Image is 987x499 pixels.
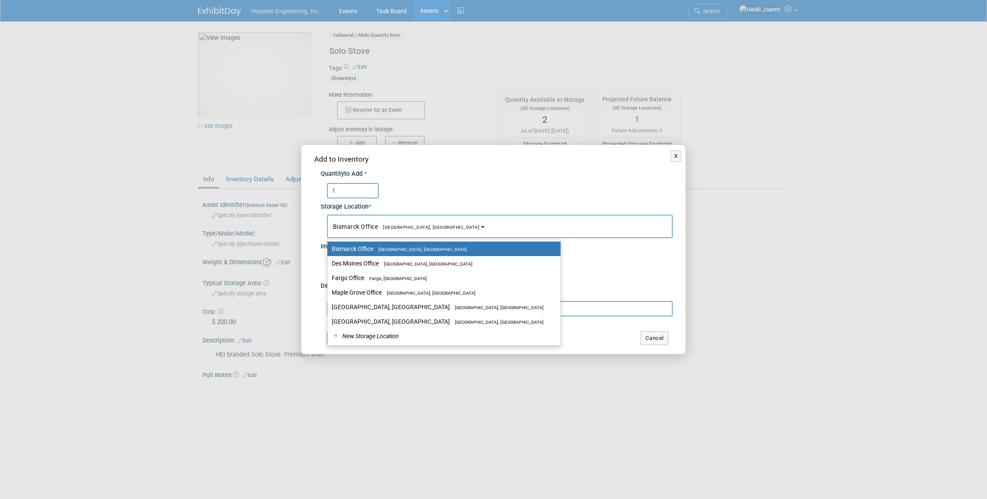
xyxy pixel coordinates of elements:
[333,223,480,230] span: Bismarck Office
[671,151,681,162] button: X
[364,276,427,281] span: Fargo, [GEOGRAPHIC_DATA]
[327,215,673,238] button: Bismarck Office[GEOGRAPHIC_DATA], [GEOGRAPHIC_DATA]
[450,305,544,310] span: [GEOGRAPHIC_DATA], [GEOGRAPHIC_DATA]
[314,155,369,163] span: Add to Inventory
[321,198,673,212] div: Storage Location
[341,333,399,340] span: New Storage Location
[332,301,552,313] label: [GEOGRAPHIC_DATA], [GEOGRAPHIC_DATA]
[379,261,473,267] span: [GEOGRAPHIC_DATA], [GEOGRAPHIC_DATA]
[332,316,552,327] label: [GEOGRAPHIC_DATA], [GEOGRAPHIC_DATA]
[321,278,673,291] div: Description / Notes
[450,319,544,325] span: [GEOGRAPHIC_DATA], [GEOGRAPHIC_DATA]
[378,224,480,230] span: [GEOGRAPHIC_DATA], [GEOGRAPHIC_DATA]
[373,247,467,252] span: [GEOGRAPHIC_DATA], [GEOGRAPHIC_DATA]
[382,290,476,296] span: [GEOGRAPHIC_DATA], [GEOGRAPHIC_DATA]
[332,243,552,254] label: Bismarck Office
[321,170,673,179] div: Quantity
[332,272,552,283] label: Fargo Office
[332,258,552,269] label: Des Moines Office
[641,331,669,345] button: Cancel
[321,238,673,251] div: Inventory Adjustment
[344,170,363,177] span: to Add
[332,287,552,298] label: Maple Grove Office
